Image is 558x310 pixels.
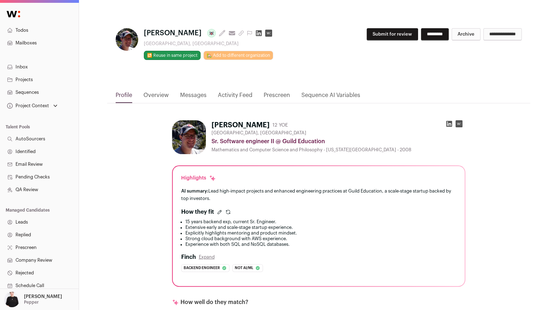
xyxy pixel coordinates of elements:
div: 12 YOE [272,122,288,129]
button: Submit for review [367,28,418,41]
h2: How they fit [181,208,214,216]
a: Prescreen [264,91,290,103]
img: Wellfound [3,7,24,21]
span: [GEOGRAPHIC_DATA], [GEOGRAPHIC_DATA] [211,130,306,136]
button: Expand [199,254,215,260]
li: Experience with both SQL and NoSQL databases. [185,242,456,247]
div: Project Context [6,103,49,109]
a: Overview [143,91,169,103]
a: Activity Feed [218,91,252,103]
span: Not ai/ml [235,265,253,272]
span: AI summary: [181,189,208,193]
img: 66b302222c597bfedff0b35b2a03a5945c1c33d4c8c89eb153e7719a79e07a2c.jpg [116,28,138,51]
div: Lead high-impact projects and enhanced engineering practices at Guild Education, a scale-stage st... [181,187,456,202]
button: Open dropdown [3,292,63,307]
button: Open dropdown [6,101,59,111]
li: Extensive early and scale-stage startup experience. [185,225,456,230]
h1: [PERSON_NAME] [211,120,270,130]
li: 15 years backend exp, current Sr. Engineer. [185,219,456,225]
h2: Finch [181,253,196,261]
div: Highlights [181,175,216,182]
p: Pepper [24,299,39,305]
button: 🔂 Reuse in same project [144,51,201,60]
a: Sequence AI Variables [301,91,360,103]
img: 9240684-medium_jpg [4,292,20,307]
p: How well do they match? [180,298,248,306]
span: [PERSON_NAME] [144,28,202,38]
li: Explicitly highlights mentoring and product mindset. [185,230,456,236]
div: [GEOGRAPHIC_DATA], [GEOGRAPHIC_DATA] [144,41,275,47]
div: Mathematics and Computer Science and Philosophy - [US_STATE][GEOGRAPHIC_DATA] - 2008 [211,147,465,153]
div: Sr. Software engineer II @ Guild Education [211,137,465,146]
p: [PERSON_NAME] [24,294,62,299]
li: Strong cloud background with AWS experience. [185,236,456,242]
img: 66b302222c597bfedff0b35b2a03a5945c1c33d4c8c89eb153e7719a79e07a2c.jpg [172,120,206,154]
button: Archive [452,28,480,41]
span: Backend engineer [184,265,220,272]
a: 🏡 Add to different organization [203,51,273,60]
a: Profile [116,91,132,103]
a: Messages [180,91,207,103]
